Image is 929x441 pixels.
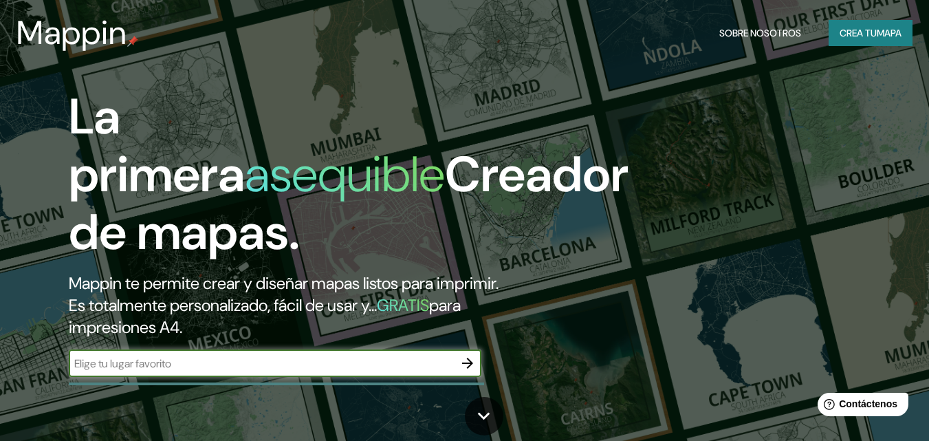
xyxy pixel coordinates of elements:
img: pin de mapeo [127,36,138,47]
font: Es totalmente personalizado, fácil de usar y... [69,294,377,316]
button: Crea tumapa [829,20,912,46]
font: Mappin te permite crear y diseñar mapas listos para imprimir. [69,272,499,294]
font: asequible [245,142,445,206]
font: mapa [877,27,901,39]
iframe: Lanzador de widgets de ayuda [807,387,914,426]
input: Elige tu lugar favorito [69,356,454,372]
font: Creador de mapas. [69,142,629,264]
font: Sobre nosotros [719,27,801,39]
font: Crea tu [840,27,877,39]
font: GRATIS [377,294,429,316]
font: Mappin [17,11,127,54]
font: La primera [69,85,245,206]
font: para impresiones A4. [69,294,461,338]
button: Sobre nosotros [714,20,807,46]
